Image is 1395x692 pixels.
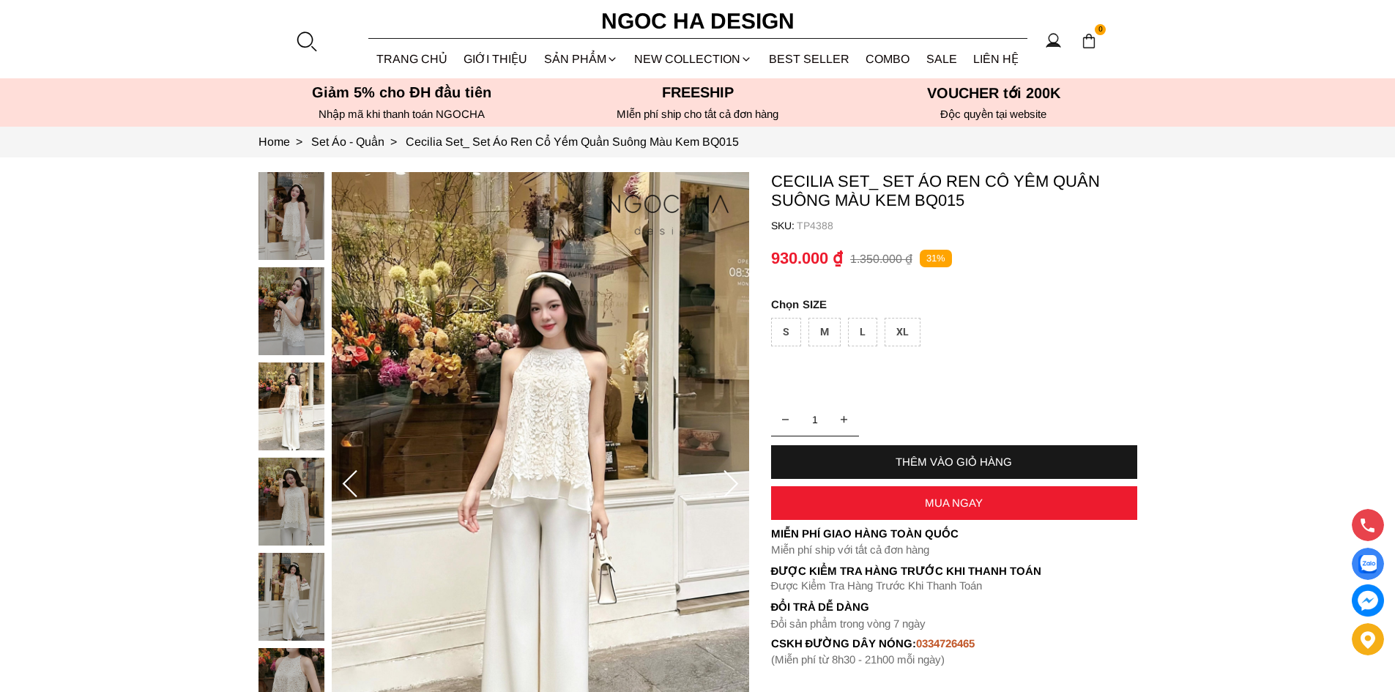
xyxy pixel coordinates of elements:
img: img-CART-ICON-ksit0nf1 [1081,33,1097,49]
img: Cecilia Set_ Set Áo Ren Cổ Yếm Quần Suông Màu Kem BQ015_mini_4 [258,553,324,641]
font: cskh đường dây nóng: [771,637,917,650]
font: Giảm 5% cho ĐH đầu tiên [312,84,491,100]
font: Đổi sản phẩm trong vòng 7 ngày [771,617,926,630]
div: M [808,318,841,346]
div: S [771,318,801,346]
div: XL [885,318,920,346]
p: 31% [920,250,952,268]
span: > [384,135,403,148]
p: TP4388 [797,220,1137,231]
p: 1.350.000 ₫ [850,252,912,266]
p: Được Kiểm Tra Hàng Trước Khi Thanh Toán [771,579,1137,592]
a: Link to Home [258,135,311,148]
a: SALE [918,40,966,78]
div: MUA NGAY [771,496,1137,509]
div: L [848,318,877,346]
font: Nhập mã khi thanh toán NGOCHA [319,108,485,120]
a: GIỚI THIỆU [455,40,536,78]
a: LIÊN HỆ [965,40,1027,78]
a: BEST SELLER [761,40,858,78]
span: 0 [1095,24,1106,36]
a: Link to Set Áo - Quần [311,135,406,148]
p: Cecilia Set_ Set Áo Ren Cổ Yếm Quần Suông Màu Kem BQ015 [771,172,1137,210]
h6: MIễn phí ship cho tất cả đơn hàng [554,108,841,121]
div: SẢN PHẨM [536,40,627,78]
a: NEW COLLECTION [626,40,761,78]
p: SIZE [771,298,1137,310]
h6: Độc quyền tại website [850,108,1137,121]
img: Display image [1358,555,1377,573]
font: Miễn phí giao hàng toàn quốc [771,527,959,540]
input: Quantity input [771,405,859,434]
a: messenger [1352,584,1384,617]
img: Cecilia Set_ Set Áo Ren Cổ Yếm Quần Suông Màu Kem BQ015_mini_1 [258,267,324,355]
a: Ngoc Ha Design [588,4,808,39]
font: (Miễn phí từ 8h30 - 21h00 mỗi ngày) [771,653,945,666]
h5: VOUCHER tới 200K [850,84,1137,102]
span: > [290,135,308,148]
p: Được Kiểm Tra Hàng Trước Khi Thanh Toán [771,565,1137,578]
font: Freeship [662,84,734,100]
div: THÊM VÀO GIỎ HÀNG [771,455,1137,468]
img: Cecilia Set_ Set Áo Ren Cổ Yếm Quần Suông Màu Kem BQ015_mini_0 [258,172,324,260]
a: Combo [858,40,918,78]
p: 930.000 ₫ [771,249,843,268]
font: 0334726465 [916,637,975,650]
a: Link to Cecilia Set_ Set Áo Ren Cổ Yếm Quần Suông Màu Kem BQ015 [406,135,739,148]
h6: SKU: [771,220,797,231]
a: TRANG CHỦ [368,40,456,78]
h6: Đổi trả dễ dàng [771,600,1137,613]
a: Display image [1352,548,1384,580]
font: Miễn phí ship với tất cả đơn hàng [771,543,929,556]
img: Cecilia Set_ Set Áo Ren Cổ Yếm Quần Suông Màu Kem BQ015_mini_2 [258,362,324,450]
img: Cecilia Set_ Set Áo Ren Cổ Yếm Quần Suông Màu Kem BQ015_mini_3 [258,458,324,546]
